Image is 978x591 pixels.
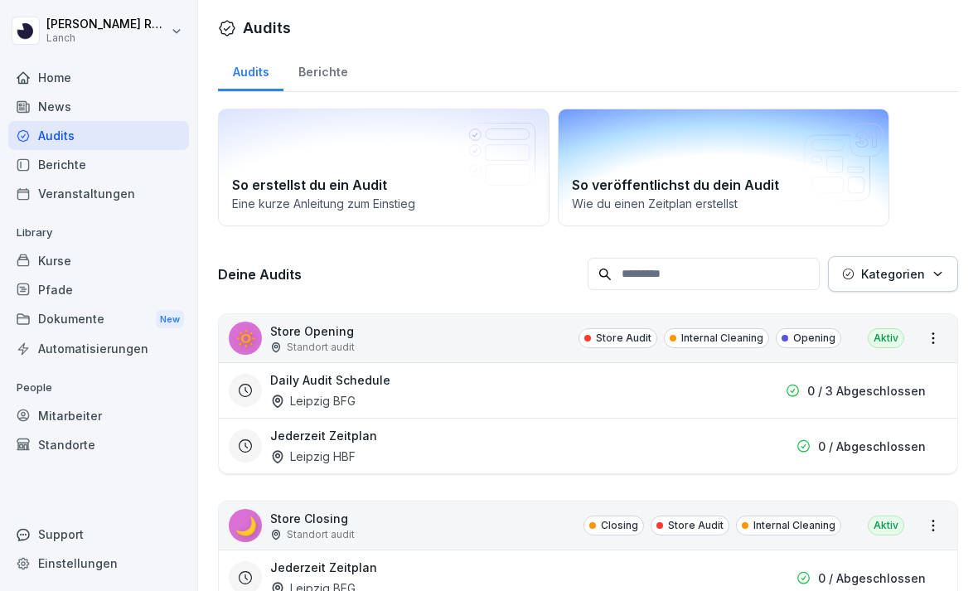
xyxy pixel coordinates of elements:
[8,220,189,246] p: Library
[270,559,377,576] h3: Jederzeit Zeitplan
[270,448,356,465] div: Leipzig HBF
[8,430,189,459] a: Standorte
[218,49,283,91] a: Audits
[753,518,835,533] p: Internal Cleaning
[287,527,355,542] p: Standort audit
[868,516,904,535] div: Aktiv
[8,304,189,335] div: Dokumente
[156,310,184,329] div: New
[229,509,262,542] div: 🌙
[8,150,189,179] a: Berichte
[8,334,189,363] a: Automatisierungen
[270,322,355,340] p: Store Opening
[861,265,925,283] p: Kategorien
[668,518,724,533] p: Store Audit
[232,175,535,195] h2: So erstellst du ein Audit
[229,322,262,355] div: 🔅
[572,175,875,195] h2: So veröffentlichst du dein Audit
[8,179,189,208] a: Veranstaltungen
[8,549,189,578] a: Einstellungen
[868,328,904,348] div: Aktiv
[8,520,189,549] div: Support
[8,121,189,150] a: Audits
[46,17,167,31] p: [PERSON_NAME] Renner
[287,340,355,355] p: Standort audit
[218,109,550,226] a: So erstellst du ein AuditEine kurze Anleitung zum Einstieg
[270,427,377,444] h3: Jederzeit Zeitplan
[818,569,926,587] p: 0 / Abgeschlossen
[243,17,291,39] h1: Audits
[601,518,638,533] p: Closing
[8,275,189,304] a: Pfade
[283,49,362,91] a: Berichte
[828,256,958,292] button: Kategorien
[232,195,535,212] p: Eine kurze Anleitung zum Einstieg
[8,246,189,275] a: Kurse
[572,195,875,212] p: Wie du einen Zeitplan erstellst
[558,109,889,226] a: So veröffentlichst du dein AuditWie du einen Zeitplan erstellst
[681,331,763,346] p: Internal Cleaning
[8,304,189,335] a: DokumenteNew
[807,382,926,400] p: 0 / 3 Abgeschlossen
[270,510,355,527] p: Store Closing
[270,371,390,389] h3: Daily Audit Schedule
[8,63,189,92] a: Home
[8,92,189,121] a: News
[818,438,926,455] p: 0 / Abgeschlossen
[270,392,356,409] div: Leipzig BFG
[8,401,189,430] a: Mitarbeiter
[793,331,835,346] p: Opening
[46,32,167,44] p: Lanch
[218,265,579,283] h3: Deine Audits
[8,375,189,401] p: People
[596,331,651,346] p: Store Audit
